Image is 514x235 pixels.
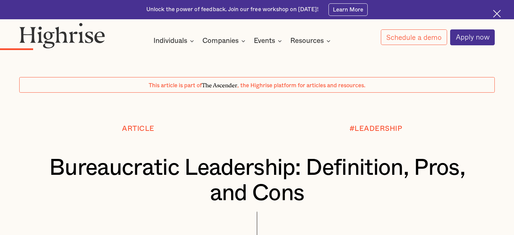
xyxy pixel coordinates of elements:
div: Individuals [153,37,187,45]
a: Learn More [328,3,368,16]
div: Events [254,37,284,45]
div: Resources [290,37,333,45]
a: Schedule a demo [381,29,447,45]
img: Highrise logo [19,23,105,49]
span: This article is part of [149,83,202,88]
div: Companies [202,37,239,45]
a: Apply now [450,29,495,45]
div: Events [254,37,275,45]
div: Resources [290,37,324,45]
h1: Bureaucratic Leadership: Definition, Pros, and Cons [39,155,475,206]
img: Cross icon [493,10,501,18]
span: The Ascender [202,81,237,88]
span: , the Highrise platform for articles and resources. [237,83,365,88]
div: Unlock the power of feedback. Join our free workshop on [DATE]! [146,6,319,14]
div: Companies [202,37,247,45]
div: Article [122,125,154,133]
div: Individuals [153,37,196,45]
div: #LEADERSHIP [349,125,402,133]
